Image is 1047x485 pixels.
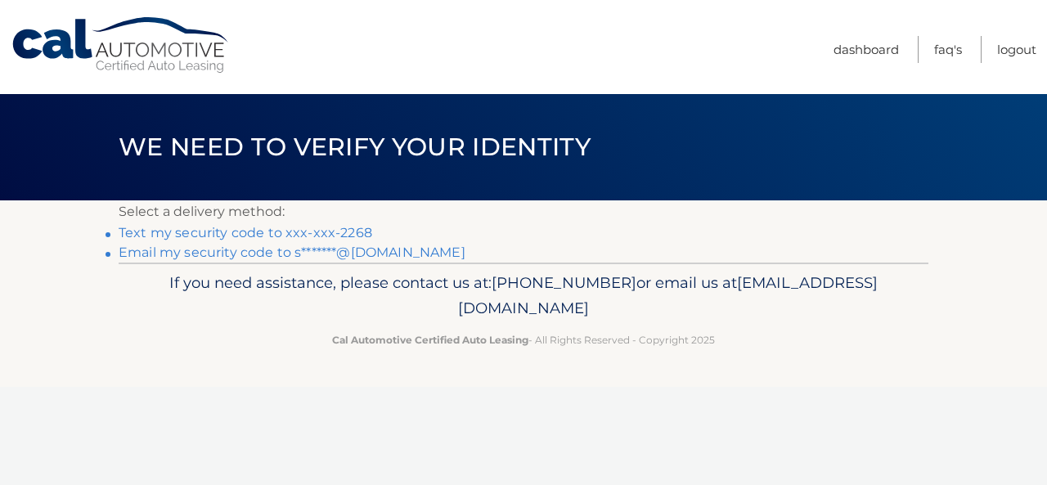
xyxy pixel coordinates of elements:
[11,16,231,74] a: Cal Automotive
[834,36,899,63] a: Dashboard
[129,270,918,322] p: If you need assistance, please contact us at: or email us at
[119,200,928,223] p: Select a delivery method:
[934,36,962,63] a: FAQ's
[332,334,528,346] strong: Cal Automotive Certified Auto Leasing
[119,245,465,260] a: Email my security code to s*******@[DOMAIN_NAME]
[492,273,636,292] span: [PHONE_NUMBER]
[119,132,591,162] span: We need to verify your identity
[997,36,1036,63] a: Logout
[129,331,918,348] p: - All Rights Reserved - Copyright 2025
[119,225,372,240] a: Text my security code to xxx-xxx-2268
